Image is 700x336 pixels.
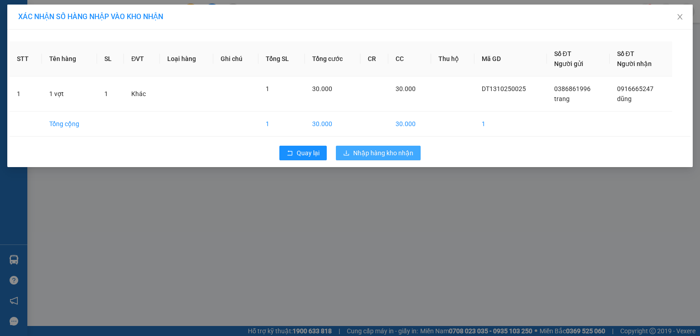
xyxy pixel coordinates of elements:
[474,112,547,137] td: 1
[554,95,570,102] span: trang
[482,85,526,92] span: DT1310250025
[554,60,583,67] span: Người gửi
[305,41,360,76] th: Tổng cước
[617,85,654,92] span: 0916665247
[124,41,160,76] th: ĐVT
[554,85,591,92] span: 0386861996
[104,90,108,97] span: 1
[474,41,547,76] th: Mã GD
[305,112,360,137] td: 30.000
[388,41,431,76] th: CC
[431,41,474,76] th: Thu hộ
[258,41,305,76] th: Tổng SL
[667,5,693,30] button: Close
[617,60,652,67] span: Người nhận
[312,85,332,92] span: 30.000
[297,148,319,158] span: Quay lại
[279,146,327,160] button: rollbackQuay lại
[10,76,42,112] td: 1
[213,41,258,76] th: Ghi chú
[343,150,350,157] span: download
[258,112,305,137] td: 1
[396,85,416,92] span: 30.000
[42,41,97,76] th: Tên hàng
[617,50,634,57] span: Số ĐT
[388,112,431,137] td: 30.000
[10,41,42,76] th: STT
[287,150,293,157] span: rollback
[42,112,97,137] td: Tổng cộng
[360,41,389,76] th: CR
[353,148,413,158] span: Nhập hàng kho nhận
[266,85,269,92] span: 1
[97,41,124,76] th: SL
[124,76,160,112] td: Khác
[160,41,213,76] th: Loại hàng
[554,50,571,57] span: Số ĐT
[42,76,97,112] td: 1 vợt
[18,12,163,21] span: XÁC NHẬN SỐ HÀNG NHẬP VÀO KHO NHẬN
[336,146,421,160] button: downloadNhập hàng kho nhận
[617,95,632,102] span: dũng
[676,13,684,20] span: close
